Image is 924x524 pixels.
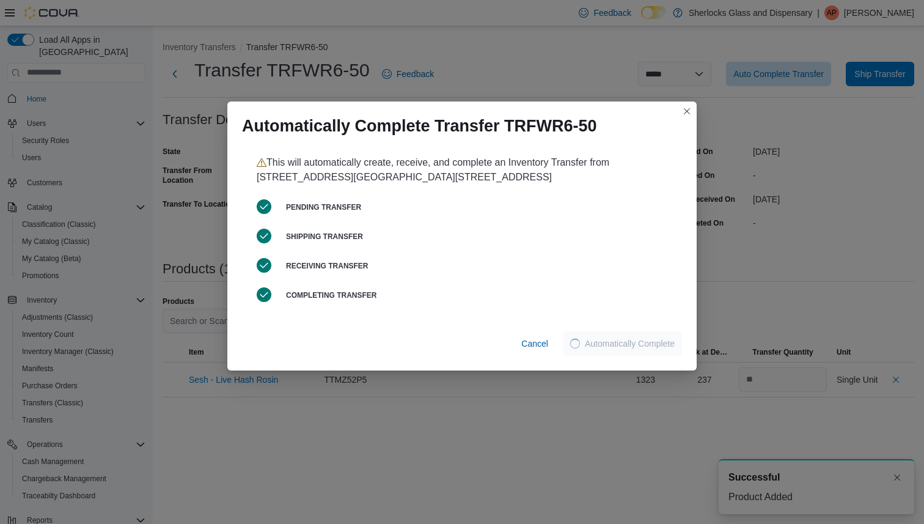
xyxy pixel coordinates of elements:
button: Closes this modal window [680,104,694,119]
h6: Pending Transfer [286,202,667,212]
h6: Shipping Transfer [286,232,667,242]
h6: Receiving Transfer [286,261,667,271]
h6: Completing Transfer [286,290,667,300]
button: LoadingAutomatically Complete [563,331,682,356]
p: This will automatically create, receive, and complete an Inventory Transfer from [STREET_ADDRESS]... [257,155,667,185]
span: Loading [570,338,581,349]
span: Automatically Complete [585,338,675,350]
button: Cancel [516,331,553,356]
span: Cancel [521,338,548,350]
h1: Automatically Complete Transfer TRFWR6-50 [242,116,597,136]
